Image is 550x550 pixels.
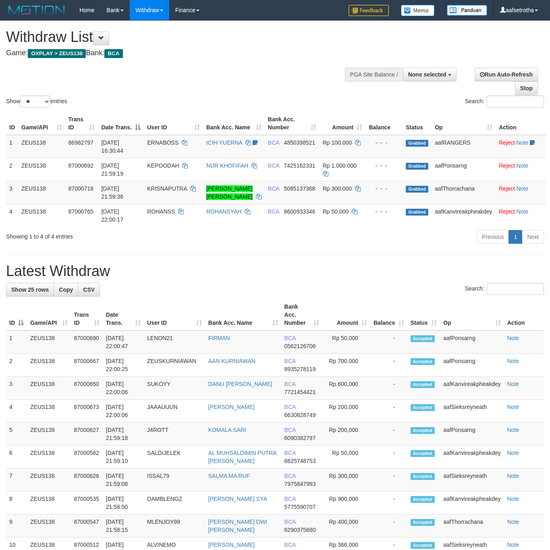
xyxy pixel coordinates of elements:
th: Trans ID: activate to sort column ascending [71,299,103,330]
span: Copy 8935278119 to clipboard [284,366,316,372]
td: ZEUS138 [27,469,71,492]
span: BCA [284,404,296,410]
td: · [496,158,546,181]
span: Accepted [411,542,435,549]
td: aafSieksreyneath [440,400,504,423]
td: MLENJOY99 [144,515,205,538]
th: Date Trans.: activate to sort column ascending [103,299,144,330]
td: 9 [6,515,27,538]
td: aafPonsarng [440,354,504,377]
h1: Withdraw List [6,29,359,45]
span: Accepted [411,496,435,503]
td: Rp 200,000 [322,423,370,446]
span: Rp 300.000 [323,185,352,192]
td: [DATE] 22:00:06 [103,400,144,423]
th: Bank Acc. Name: activate to sort column ascending [205,299,281,330]
span: Copy 6090382797 to clipboard [284,435,316,441]
td: 87000582 [71,446,103,469]
span: BCA [284,381,296,387]
h4: Game: Bank: [6,49,359,57]
span: Copy 7721454421 to clipboard [284,389,316,395]
a: [PERSON_NAME] DWI [PERSON_NAME] [208,519,267,533]
img: Feedback.jpg [349,5,389,16]
span: [DATE] 22:00:17 [101,208,123,223]
td: ZEUS138 [27,492,71,515]
a: Note [507,404,519,410]
select: Showentries [20,95,50,108]
span: KRISNAPUTRA [147,185,187,192]
td: [DATE] 21:59:08 [103,469,144,492]
span: [DATE] 16:30:44 [101,139,123,154]
td: [DATE] 22:00:47 [103,330,144,354]
div: Showing 1 to 4 of 4 entries [6,229,223,241]
span: Accepted [411,335,435,342]
span: Accepted [411,450,435,457]
a: Previous [477,230,509,244]
span: Rp 50.000 [323,208,349,215]
a: KOMALA SARI [208,427,246,433]
a: Note [507,427,519,433]
span: Accepted [411,473,435,480]
span: 86982797 [68,139,93,146]
td: [DATE] 21:58:15 [103,515,144,538]
td: 87000650 [71,377,103,400]
td: LENON21 [144,330,205,354]
td: [DATE] 21:58:50 [103,492,144,515]
span: Accepted [411,519,435,526]
input: Search: [487,283,544,295]
a: Note [517,162,529,169]
div: - - - [369,208,399,216]
button: None selected [403,68,457,81]
span: BCA [284,335,296,341]
td: - [370,400,407,423]
img: MOTION_logo.png [6,4,67,16]
a: Note [507,335,519,341]
span: BCA [284,358,296,364]
a: [PERSON_NAME] [208,542,255,548]
td: aafThorrachana [432,181,496,204]
td: aafKanvireakpheakdey [440,492,504,515]
td: 4 [6,204,18,227]
td: Rp 300,000 [322,469,370,492]
span: Copy 5085137368 to clipboard [284,185,315,192]
td: ZEUS138 [27,354,71,377]
span: Copy 7425162331 to clipboard [284,162,315,169]
td: Rp 200,000 [322,400,370,423]
td: Rp 700,000 [322,354,370,377]
h1: Latest Withdraw [6,263,544,279]
th: Balance: activate to sort column ascending [370,299,407,330]
th: Date Trans.: activate to sort column descending [98,112,144,135]
div: PGA Site Balance / [345,68,403,81]
td: · [496,135,546,158]
span: ROHANSS [147,208,175,215]
th: Amount: activate to sort column ascending [320,112,366,135]
td: ZEUS138 [18,204,65,227]
img: panduan.png [447,5,487,16]
td: 6 [6,446,27,469]
a: [PERSON_NAME] [PERSON_NAME] [206,185,253,200]
td: 3 [6,377,27,400]
span: Accepted [411,358,435,365]
a: Note [507,450,519,456]
a: Note [507,358,519,364]
span: Grabbed [406,209,428,216]
td: aafPonsarng [440,330,504,354]
th: Game/API: activate to sort column ascending [27,299,71,330]
span: Copy 6290375680 to clipboard [284,527,316,533]
a: Note [517,208,529,215]
th: Trans ID: activate to sort column ascending [65,112,98,135]
th: ID: activate to sort column descending [6,299,27,330]
td: Rp 900,000 [322,492,370,515]
span: Grabbed [406,186,428,193]
td: 87000690 [71,330,103,354]
span: Copy 8600933346 to clipboard [284,208,315,215]
th: User ID: activate to sort column ascending [144,299,205,330]
td: - [370,330,407,354]
th: Amount: activate to sort column ascending [322,299,370,330]
span: BCA [284,542,296,548]
td: aafPonsarng [440,423,504,446]
th: Status: activate to sort column ascending [407,299,440,330]
div: - - - [369,162,399,170]
td: ZEUS138 [18,135,65,158]
td: JAAAUUUN [144,400,205,423]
